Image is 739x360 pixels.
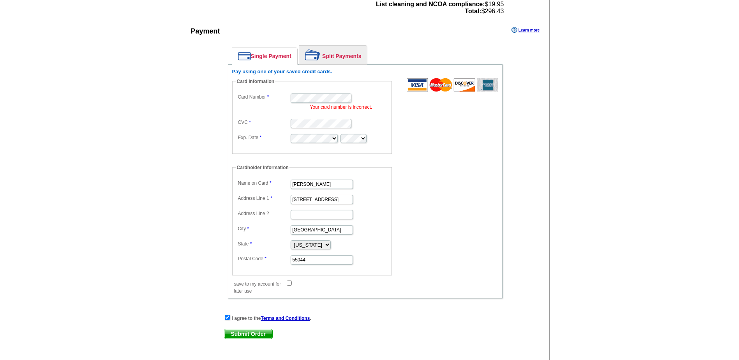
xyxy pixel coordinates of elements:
[238,240,290,247] label: State
[376,1,504,15] span: $19.95 $296.43
[238,119,290,126] label: CVC
[238,134,290,141] label: Exp. Date
[238,180,290,187] label: Name on Card
[224,329,272,339] span: Submit Order
[261,316,310,321] a: Terms and Conditions
[376,1,485,7] strong: List cleaning and NCOA compliance:
[238,195,290,202] label: Address Line 1
[238,210,290,217] label: Address Line 2
[299,46,367,64] a: Split Payments
[310,104,388,111] li: Your card number is incorrect.
[232,48,297,64] a: Single Payment
[238,52,251,60] img: single-payment.png
[511,27,540,33] a: Learn more
[238,94,290,101] label: Card Number
[232,316,311,321] strong: I agree to the .
[407,78,498,92] img: acceptedCards.gif
[232,69,498,75] h6: Pay using one of your saved credit cards.
[305,49,320,60] img: split-payment.png
[234,281,286,295] label: save to my account for later use
[191,26,220,37] div: Payment
[236,78,275,85] legend: Card Information
[238,255,290,262] label: Postal Code
[583,179,739,360] iframe: LiveChat chat widget
[465,8,481,14] strong: Total:
[238,225,290,232] label: City
[236,164,289,171] legend: Cardholder Information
